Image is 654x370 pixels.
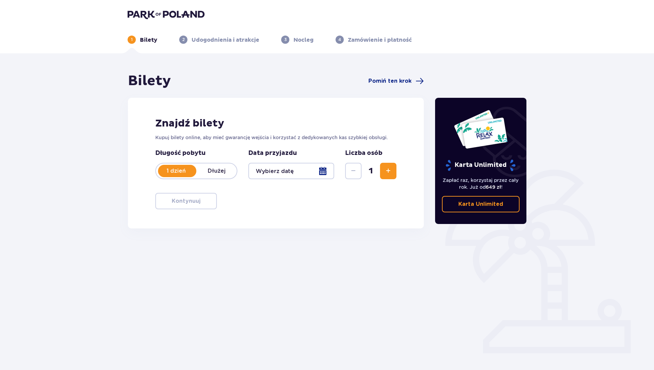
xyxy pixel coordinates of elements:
span: 1 [363,166,379,176]
p: Nocleg [293,36,314,44]
p: Karta Unlimited [458,200,503,208]
h1: Bilety [128,72,171,90]
p: Długość pobytu [155,149,237,157]
span: 649 zł [486,184,501,190]
p: Data przyjazdu [248,149,297,157]
p: Kontynuuj [172,197,200,205]
p: 4 [338,37,341,43]
div: 1Bilety [128,36,157,44]
p: 1 [131,37,133,43]
a: Pomiń ten krok [368,77,424,85]
p: 3 [284,37,287,43]
img: Dwie karty całoroczne do Suntago z napisem 'UNLIMITED RELAX', na białym tle z tropikalnymi liśćmi... [454,109,508,149]
p: Liczba osób [345,149,382,157]
p: 2 [182,37,185,43]
span: Pomiń ten krok [368,77,411,85]
button: Kontynuuj [155,193,217,209]
div: 3Nocleg [281,36,314,44]
p: Udogodnienia i atrakcje [192,36,259,44]
p: 1 dzień [156,167,196,175]
button: Zwiększ [380,163,396,179]
p: Bilety [140,36,157,44]
button: Zmniejsz [345,163,362,179]
h2: Znajdź bilety [155,117,396,130]
a: Karta Unlimited [442,196,520,212]
div: 2Udogodnienia i atrakcje [179,36,259,44]
p: Dłużej [196,167,237,175]
p: Zamówienie i płatność [348,36,412,44]
img: Park of Poland logo [128,10,205,19]
p: Zapłać raz, korzystaj przez cały rok. Już od ! [442,177,520,190]
div: 4Zamówienie i płatność [336,36,412,44]
p: Karta Unlimited [445,159,516,171]
p: Kupuj bilety online, aby mieć gwarancję wejścia i korzystać z dedykowanych kas szybkiej obsługi. [155,134,396,141]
